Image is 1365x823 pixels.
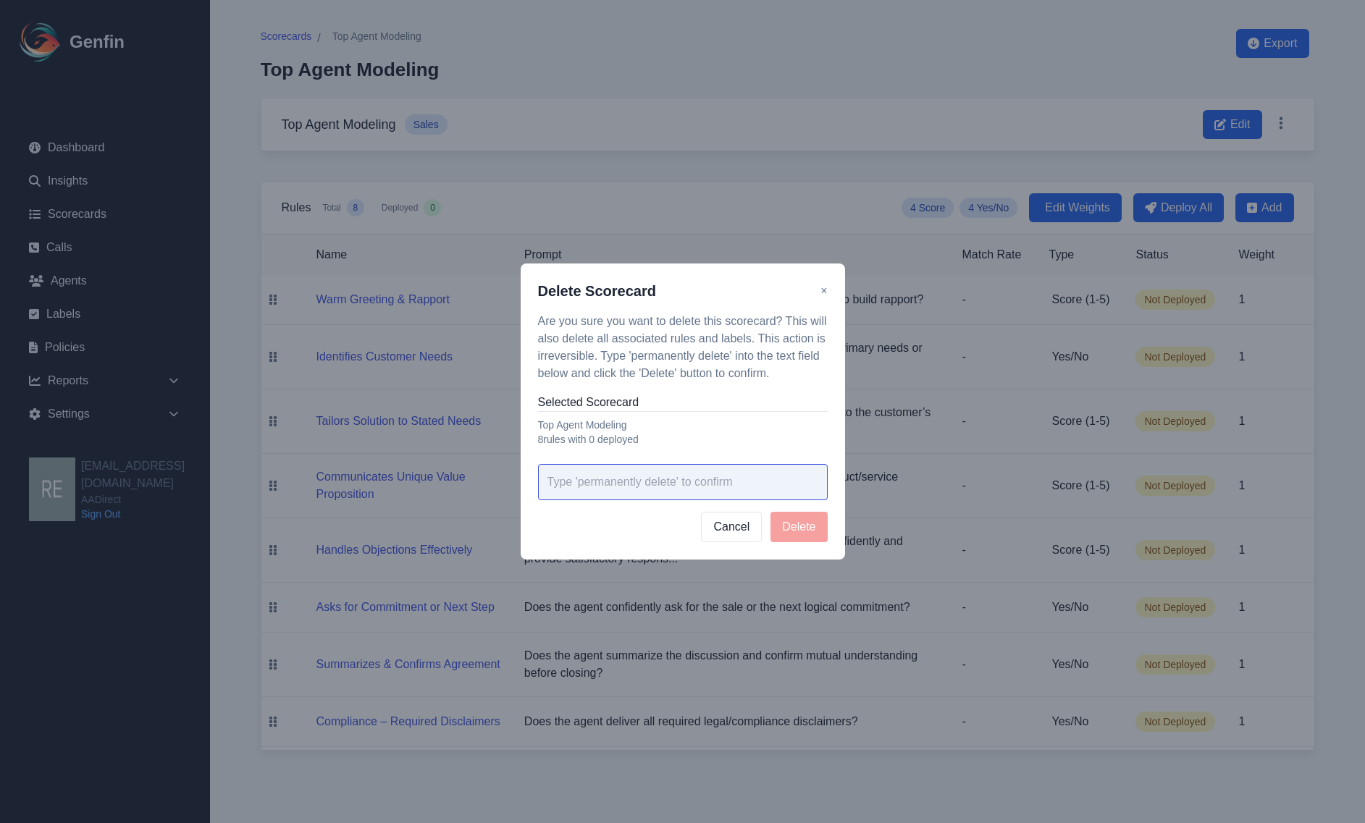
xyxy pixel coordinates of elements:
[538,418,828,432] p: Top Agent Modeling
[538,313,828,382] p: Are you sure you want to delete this scorecard? This will also delete all associated rules and la...
[701,512,762,542] button: Cancel
[538,432,828,447] p: 8 rules with 0 deployed
[820,282,827,300] button: ×
[770,512,827,542] button: Delete
[538,281,656,301] h3: Delete Scorecard
[538,394,828,412] p: Selected Scorecard
[538,464,828,500] input: Type 'permanently delete' to confirm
